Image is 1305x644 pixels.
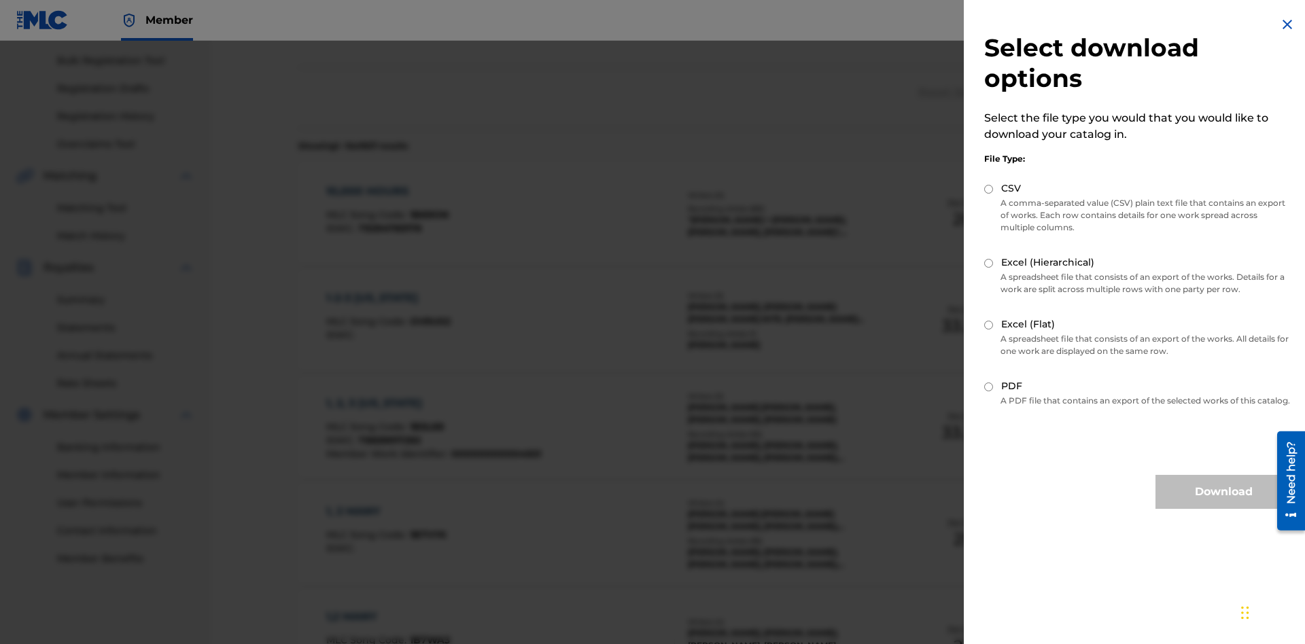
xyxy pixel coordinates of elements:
p: A spreadsheet file that consists of an export of the works. Details for a work are split across m... [984,271,1291,296]
h2: Select download options [984,33,1291,94]
div: File Type: [984,153,1291,165]
p: A spreadsheet file that consists of an export of the works. All details for one work are displaye... [984,333,1291,357]
label: CSV [1001,181,1021,196]
iframe: Resource Center [1267,426,1305,537]
img: Top Rightsholder [121,12,137,29]
p: A comma-separated value (CSV) plain text file that contains an export of works. Each row contains... [984,197,1291,234]
label: Excel (Hierarchical) [1001,255,1094,270]
p: Select the file type you would that you would like to download your catalog in. [984,110,1291,143]
iframe: Chat Widget [1237,579,1305,644]
div: Drag [1241,592,1249,633]
p: A PDF file that contains an export of the selected works of this catalog. [984,395,1291,407]
img: MLC Logo [16,10,69,30]
label: PDF [1001,379,1022,393]
label: Excel (Flat) [1001,317,1055,332]
span: Member [145,12,193,28]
